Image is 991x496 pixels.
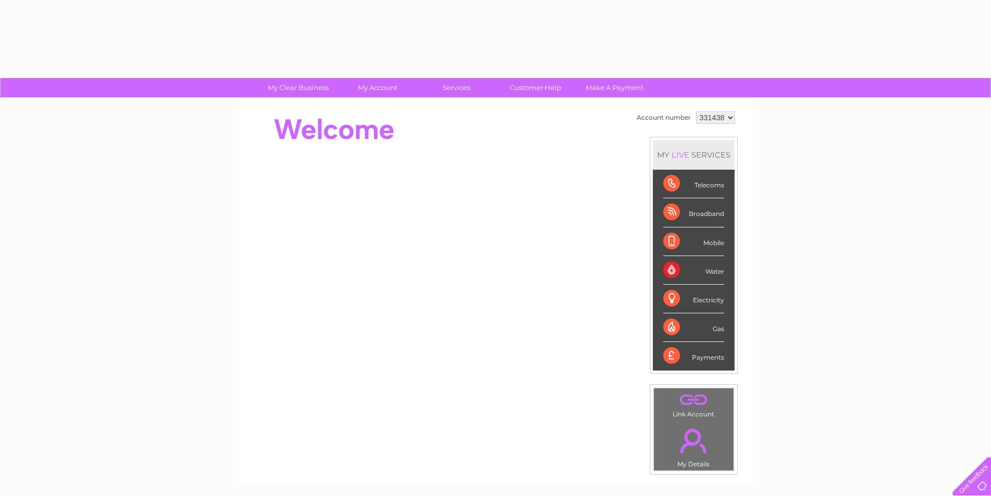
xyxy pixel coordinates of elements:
td: Link Account [653,388,734,421]
a: Services [414,78,499,97]
div: Broadband [663,198,724,227]
td: Account number [634,109,693,126]
a: Make A Payment [572,78,658,97]
div: LIVE [670,150,691,160]
div: Telecoms [663,170,724,198]
a: My Account [334,78,420,97]
a: . [657,423,731,459]
div: Mobile [663,227,724,256]
a: Customer Help [493,78,578,97]
td: My Details [653,420,734,471]
div: Electricity [663,285,724,313]
div: MY SERVICES [653,140,735,170]
div: Payments [663,342,724,370]
div: Water [663,256,724,285]
a: My Clear Business [255,78,341,97]
a: . [657,391,731,409]
div: Gas [663,313,724,342]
